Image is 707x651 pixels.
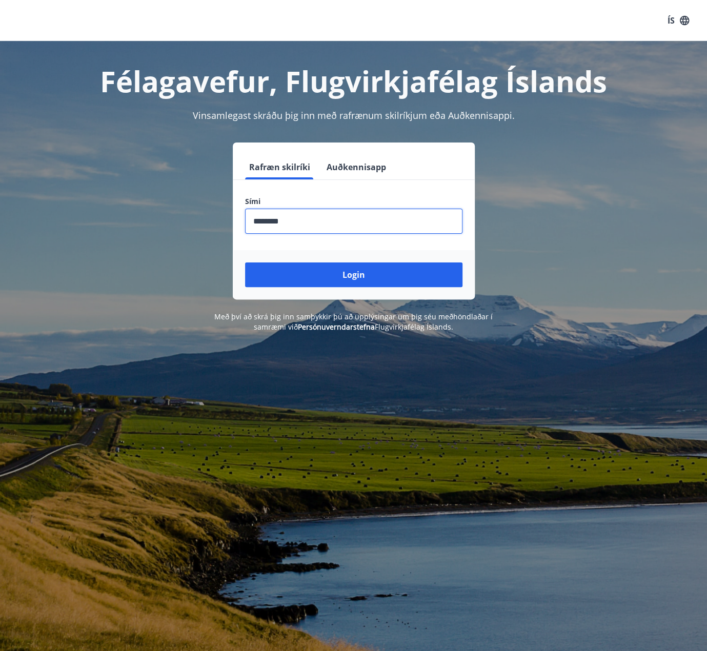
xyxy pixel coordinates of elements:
span: Vinsamlegast skráðu þig inn með rafrænum skilríkjum eða Auðkennisappi. [193,109,515,121]
button: Login [245,262,462,287]
button: Rafræn skilríki [245,155,314,179]
span: Með því að skrá þig inn samþykkir þú að upplýsingar um þig séu meðhöndlaðar í samræmi við Flugvir... [214,312,493,332]
button: ÍS [662,11,695,30]
button: Auðkennisapp [322,155,390,179]
label: Sími [245,196,462,207]
h1: Félagavefur, Flugvirkjafélag Íslands [12,62,695,100]
a: Persónuverndarstefna [298,322,375,332]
